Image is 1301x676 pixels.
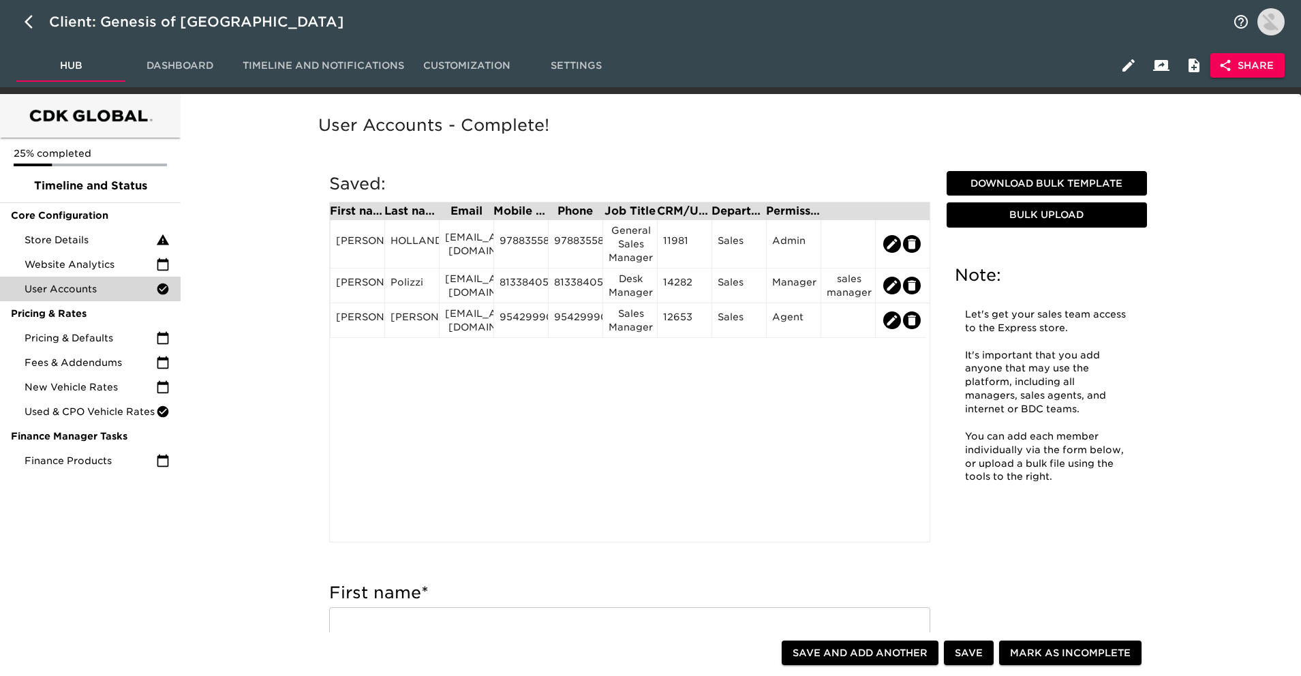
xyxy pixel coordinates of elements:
span: Mark as Incomplete [1010,645,1131,662]
div: CRM/User ID [657,206,711,217]
span: Timeline and Status [11,178,170,194]
div: Last name [384,206,439,217]
button: Internal Notes and Comments [1178,49,1210,82]
button: Save and Add Another [782,641,938,666]
div: Desk Manager [609,272,652,299]
button: edit [903,277,921,294]
button: Download Bulk Template [947,171,1147,196]
div: [EMAIL_ADDRESS][DOMAIN_NAME] [445,230,488,258]
div: sales manager [827,272,870,299]
div: Job Title [602,206,657,217]
span: New Vehicle Rates [25,380,156,394]
div: First name [330,206,384,217]
button: edit [883,277,901,294]
div: [EMAIL_ADDRESS][DOMAIN_NAME] [445,272,488,299]
div: Sales [718,275,761,296]
div: Phone [548,206,602,217]
div: [PERSON_NAME] [336,310,379,331]
div: 14282 [663,275,706,296]
div: Manager [772,275,815,296]
button: Client View [1145,49,1178,82]
p: It's important that you add anyone that may use the platform, including all managers, sales agent... [965,349,1129,416]
h5: Note: [955,264,1139,286]
div: HOLLAND [391,234,433,254]
button: Save [944,641,994,666]
span: Fees & Addendums [25,356,156,369]
button: Bulk Upload [947,202,1147,228]
span: Share [1221,57,1274,74]
button: Share [1210,53,1285,78]
button: edit [883,311,901,329]
div: 9788355899 [554,234,597,254]
div: General Sales Manager [609,224,652,264]
h5: User Accounts - Complete! [318,114,1158,136]
div: Sales Manager [609,307,652,334]
div: [PERSON_NAME] [336,234,379,254]
div: Sales [718,234,761,254]
button: Mark as Incomplete [999,641,1142,666]
div: Sales [718,310,761,331]
button: edit [903,311,921,329]
span: Settings [530,57,622,74]
div: [PERSON_NAME] [391,310,433,331]
button: Edit Hub [1112,49,1145,82]
p: Let's get your sales team access to the Express store. [965,308,1129,335]
p: You can add each member individually via the form below, or upload a bulk file using the tools to... [965,430,1129,485]
span: Pricing & Rates [11,307,170,320]
div: Client: Genesis of [GEOGRAPHIC_DATA] [49,11,363,33]
span: Website Analytics [25,258,156,271]
p: 25% completed [14,147,167,160]
div: Admin [772,234,815,254]
div: [PERSON_NAME] [336,275,379,296]
span: Finance Manager Tasks [11,429,170,443]
span: Download Bulk Template [952,175,1142,192]
div: Polizzi [391,275,433,296]
span: Store Details [25,233,156,247]
span: Save and Add Another [793,645,928,662]
div: [EMAIL_ADDRESS][DOMAIN_NAME] [445,307,488,334]
span: Customization [420,57,513,74]
div: 8133840575 [554,275,597,296]
span: Hub [25,57,117,74]
div: 11981 [663,234,706,254]
button: edit [903,235,921,253]
img: Profile [1257,8,1285,35]
div: Email [439,206,493,217]
span: User Accounts [25,282,156,296]
div: Department [711,206,766,217]
div: 9542999056 [500,310,542,331]
h5: First name [329,582,930,604]
span: Finance Products [25,454,156,467]
div: Mobile Phone [493,206,548,217]
div: Agent [772,310,815,331]
span: Core Configuration [11,209,170,222]
div: 8133840575 [500,275,542,296]
h5: Saved: [329,173,930,195]
div: Permission Set [766,206,821,217]
div: 9788355899 [500,234,542,254]
span: Timeline and Notifications [243,57,404,74]
span: Used & CPO Vehicle Rates [25,405,156,418]
button: notifications [1225,5,1257,38]
div: 9542999056 [554,310,597,331]
span: Bulk Upload [952,206,1142,224]
span: Dashboard [134,57,226,74]
span: Pricing & Defaults [25,331,156,345]
button: edit [883,235,901,253]
div: 12653 [663,310,706,331]
span: Save [955,645,983,662]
